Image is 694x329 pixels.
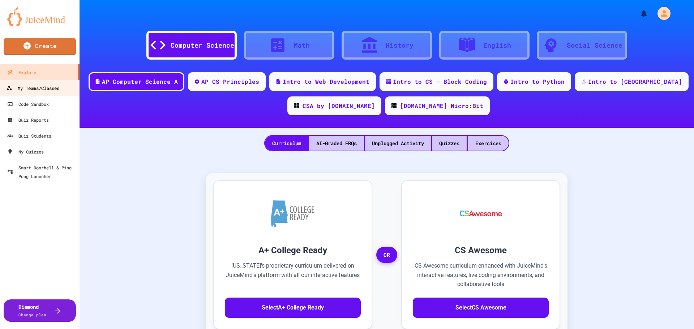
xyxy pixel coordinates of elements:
[453,192,509,235] img: CS Awesome
[294,103,299,108] img: CODE_logo_RGB.png
[468,136,509,151] div: Exercises
[567,40,622,50] div: Social Science
[225,244,361,257] h3: A+ College Ready
[413,244,549,257] h3: CS Awesome
[432,136,467,151] div: Quizzes
[265,136,308,151] div: Curriculum
[7,100,49,108] div: Code Sandbox
[225,261,361,289] p: [US_STATE]'s proprietary curriculum delivered on JuiceMind's platform with all our interactive fe...
[283,77,369,86] div: Intro to Web Development
[391,103,397,108] img: CODE_logo_RGB.png
[4,38,76,55] a: Create
[225,298,361,318] button: SelectA+ College Ready
[18,312,46,317] span: Change plan
[413,298,549,318] button: SelectCS Awesome
[303,101,375,110] div: CSA by [DOMAIN_NAME]
[400,101,483,110] div: [DOMAIN_NAME] Micro:Bit
[365,136,431,151] div: Unplugged Activity
[510,77,565,86] div: Intro to Python
[6,84,59,93] div: My Teams/Classes
[7,7,72,26] img: logo-orange.svg
[201,77,259,86] div: AP CS Principles
[7,131,51,140] div: Quiz Students
[650,5,672,22] div: My Account
[294,40,310,50] div: Math
[7,116,49,124] div: Quiz Reports
[18,303,46,318] div: Diamond
[7,163,77,181] div: Smart Doorbell & Ping Pong Launcher
[386,40,414,50] div: History
[7,68,36,77] div: Explore
[588,77,682,86] div: Intro to [GEOGRAPHIC_DATA]
[393,77,487,86] div: Intro to CS - Block Coding
[4,299,76,322] button: DiamondChange plan
[309,136,364,151] div: AI-Graded FRQs
[171,40,234,50] div: Computer Science
[413,261,549,289] p: CS Awesome curriculum enhanced with JuiceMind's interactive features, live coding environments, a...
[7,147,44,156] div: My Quizzes
[102,77,178,86] div: AP Computer Science A
[483,40,511,50] div: English
[626,7,650,20] div: My Notifications
[271,200,314,227] img: A+ College Ready
[376,247,397,263] span: OR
